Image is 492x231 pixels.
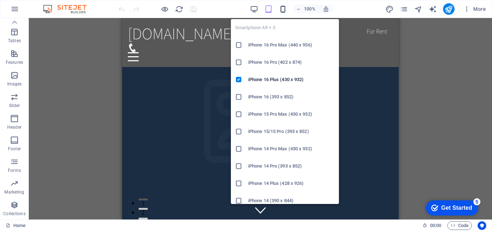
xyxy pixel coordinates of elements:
h6: 100% [304,5,316,13]
p: Footer [8,146,21,152]
div: Get Started [21,8,52,14]
img: Editor Logo [41,5,95,13]
h6: Session time [422,221,442,230]
h6: iPhone 14 Pro (393 x 852) [248,162,335,170]
button: Usercentrics [478,221,486,230]
button: reload [175,5,183,13]
p: Features [6,59,23,65]
button: 2 [17,190,26,192]
div: 5 [53,1,61,9]
button: 100% [293,5,319,13]
h6: iPhone 16 Pro (402 x 874) [248,58,335,67]
i: Pages (Ctrl+Alt+S) [400,5,408,13]
span: Code [451,221,469,230]
button: pages [400,5,408,13]
h6: iPhone 16 (393 x 852) [248,93,335,101]
button: Code [447,221,472,230]
button: design [385,5,394,13]
i: AI Writer [429,5,437,13]
div: Get Started 5 items remaining, 0% complete [6,4,58,19]
h6: iPhone 16 Pro Max (440 x 956) [248,41,335,49]
a: Click to cancel selection. Double-click to open Pages [6,221,26,230]
h6: iPhone 14 (390 x 844) [248,196,335,205]
button: 1 [17,181,26,182]
span: More [463,5,486,13]
i: Navigator [414,5,422,13]
span: : [435,223,436,228]
p: Tables [8,38,21,44]
p: Header [7,124,22,130]
p: Slider [9,103,20,108]
button: publish [443,3,455,15]
i: Design (Ctrl+Alt+Y) [385,5,394,13]
p: Marketing [4,189,24,195]
h6: iPhone 15/15 Pro (393 x 852) [248,127,335,136]
p: Collections [3,211,25,217]
span: 00 00 [430,221,441,230]
h6: iPhone 14 Pro Max (430 x 932) [248,145,335,153]
button: More [460,3,489,15]
div: For Rent [239,6,271,21]
h6: iPhone 15 Pro Max (430 x 932) [248,110,335,119]
p: Images [7,81,22,87]
button: 3 [17,200,26,201]
button: text_generator [429,5,437,13]
button: navigator [414,5,423,13]
i: Publish [444,5,453,13]
h6: iPhone 16 Plus (430 x 932) [248,75,335,84]
p: Forms [8,168,21,173]
h6: iPhone 14 Plus (428 x 926) [248,179,335,188]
